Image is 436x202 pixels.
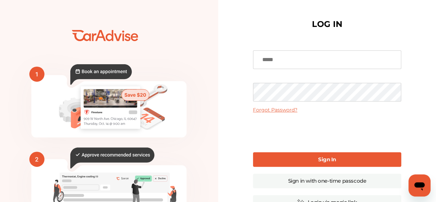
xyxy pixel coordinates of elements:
[408,174,430,196] iframe: Button to launch messaging window
[312,21,342,28] h1: LOG IN
[275,118,379,145] iframe: reCAPTCHA
[253,107,297,113] a: Forgot Password?
[253,152,401,167] a: Sign In
[318,156,336,163] b: Sign In
[253,174,401,188] a: Sign in with one-time passcode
